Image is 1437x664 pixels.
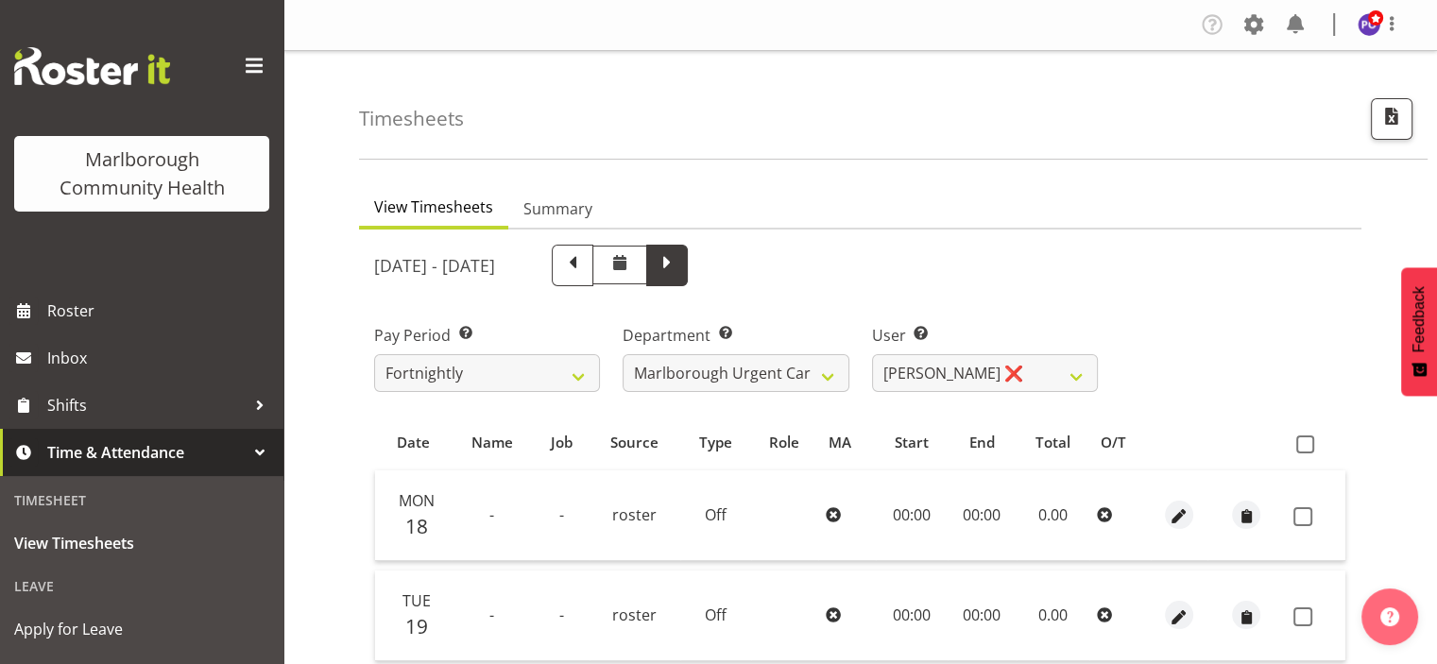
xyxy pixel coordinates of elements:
[374,255,495,276] h5: [DATE] - [DATE]
[397,432,430,453] span: Date
[829,432,851,453] span: MA
[612,504,657,525] span: roster
[948,470,1017,561] td: 00:00
[895,432,929,453] span: Start
[1380,607,1399,626] img: help-xxl-2.png
[623,324,848,347] label: Department
[405,513,428,539] span: 18
[1411,286,1428,352] span: Feedback
[405,613,428,639] span: 19
[402,590,431,611] span: Tue
[374,324,600,347] label: Pay Period
[14,615,269,643] span: Apply for Leave
[374,196,493,218] span: View Timesheets
[612,604,657,625] span: roster
[969,432,995,453] span: End
[5,567,279,605] div: Leave
[680,470,751,561] td: Off
[872,324,1098,347] label: User
[699,432,732,453] span: Type
[523,197,592,220] span: Summary
[47,344,274,372] span: Inbox
[559,504,564,525] span: -
[489,504,494,525] span: -
[489,604,494,625] span: -
[47,438,246,467] span: Time & Attendance
[47,391,246,419] span: Shifts
[769,432,799,453] span: Role
[359,108,464,129] h4: Timesheets
[47,297,274,325] span: Roster
[14,47,170,85] img: Rosterit website logo
[1017,570,1090,661] td: 0.00
[551,432,573,453] span: Job
[1358,13,1380,36] img: payroll-officer11877.jpg
[5,605,279,653] a: Apply for Leave
[1017,470,1090,561] td: 0.00
[399,490,435,511] span: Mon
[876,570,948,661] td: 00:00
[5,519,279,567] a: View Timesheets
[14,529,269,557] span: View Timesheets
[1101,432,1126,453] span: O/T
[33,145,250,202] div: Marlborough Community Health
[5,481,279,519] div: Timesheet
[1401,267,1437,396] button: Feedback - Show survey
[471,432,513,453] span: Name
[559,604,564,625] span: -
[1035,432,1070,453] span: Total
[1371,98,1412,140] button: Export CSV
[610,432,659,453] span: Source
[876,470,948,561] td: 00:00
[680,570,751,661] td: Off
[948,570,1017,661] td: 00:00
